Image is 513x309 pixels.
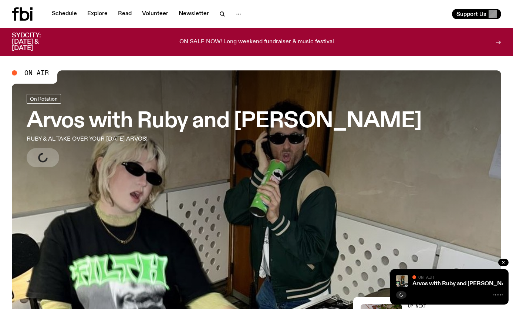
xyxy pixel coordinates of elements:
a: Volunteer [138,9,173,19]
img: Ruby wears a Collarbones t shirt and pretends to play the DJ decks, Al sings into a pringles can.... [396,275,408,287]
span: On Rotation [30,96,58,101]
p: ON SALE NOW! Long weekend fundraiser & music festival [179,39,334,46]
h2: Up Next [408,304,469,308]
button: Support Us [452,9,501,19]
a: Arvos with Ruby and [PERSON_NAME]RUBY & AL TAKE OVER YOUR [DATE] ARVOS! [27,94,422,167]
h3: SYDCITY: [DATE] & [DATE] [12,33,59,51]
p: RUBY & AL TAKE OVER YOUR [DATE] ARVOS! [27,135,216,144]
span: On Air [24,70,49,76]
a: Read [114,9,136,19]
a: On Rotation [27,94,61,104]
a: Schedule [47,9,81,19]
a: Explore [83,9,112,19]
span: Support Us [456,11,486,17]
a: Newsletter [174,9,213,19]
h3: Arvos with Ruby and [PERSON_NAME] [27,111,422,132]
span: On Air [418,275,434,279]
